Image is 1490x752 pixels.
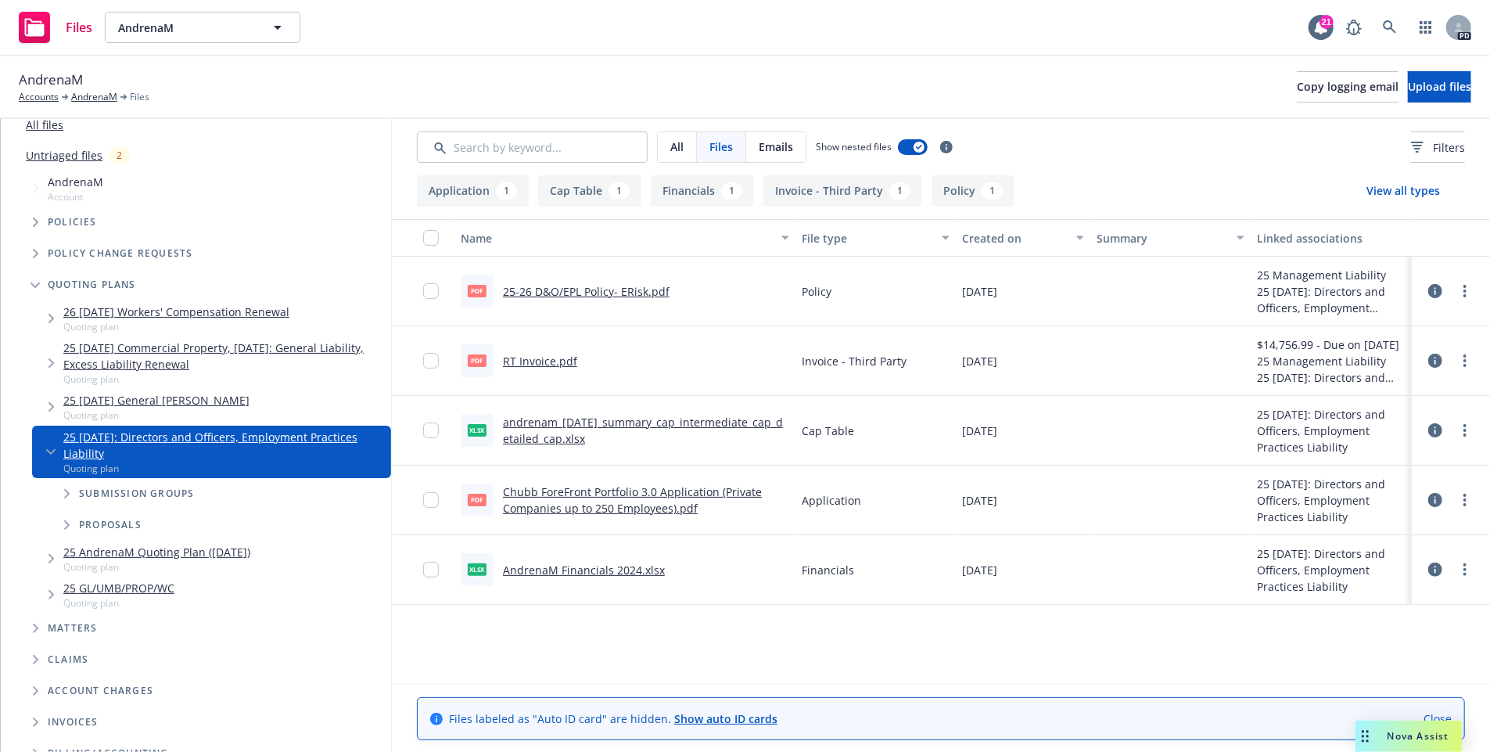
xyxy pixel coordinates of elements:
[795,219,957,257] button: File type
[1408,79,1471,94] span: Upload files
[79,520,142,530] span: Proposals
[763,175,922,207] button: Invoice - Third Party
[962,283,997,300] span: [DATE]
[962,492,997,509] span: [DATE]
[1355,721,1462,752] button: Nova Assist
[449,711,777,727] span: Files labeled as "Auto ID card" are hidden.
[503,284,670,299] a: 25-26 D&O/EPL Policy- ERisk.pdf
[48,190,103,203] span: Account
[63,392,250,408] a: 25 [DATE] General [PERSON_NAME]
[63,408,250,422] span: Quoting plan
[423,283,439,299] input: Toggle Row Selected
[609,182,630,200] div: 1
[1257,230,1406,246] div: Linked associations
[816,140,892,153] span: Show nested files
[1257,283,1406,316] div: 25 [DATE]: Directors and Officers, Employment Practices Liability
[956,219,1090,257] button: Created on
[468,563,486,575] span: xlsx
[503,354,577,369] a: RT Invoice.pdf
[1,171,391,738] div: Tree Example
[1338,12,1370,43] a: Report a Bug
[423,562,439,577] input: Toggle Row Selected
[1341,175,1465,207] button: View all types
[48,686,153,696] span: Account charges
[802,283,831,300] span: Policy
[1424,711,1452,727] a: Close
[48,718,99,727] span: Invoices
[889,182,910,200] div: 1
[63,580,174,596] a: 25 GL/UMB/PROP/WC
[503,484,762,516] a: Chubb ForeFront Portfolio 3.0 Application (Private Companies up to 250 Employees).pdf
[932,175,1014,207] button: Policy
[63,462,385,475] span: Quoting plan
[1411,139,1465,156] span: Filters
[802,230,933,246] div: File type
[417,131,648,163] input: Search by keyword...
[130,90,149,104] span: Files
[13,5,99,49] a: Files
[1257,406,1406,455] div: 25 [DATE]: Directors and Officers, Employment Practices Liability
[1319,15,1334,29] div: 21
[63,560,250,574] span: Quoting plan
[63,340,385,372] a: 25 [DATE] Commercial Property, [DATE]: General Liability, Excess Liability Renewal
[468,424,486,436] span: xlsx
[962,562,997,578] span: [DATE]
[105,12,300,43] button: AndrenaM
[48,655,88,664] span: Claims
[468,285,486,297] span: pdf
[1388,729,1449,743] span: Nova Assist
[468,354,486,366] span: pdf
[423,492,439,508] input: Toggle Row Selected
[454,219,795,257] button: Name
[423,353,439,369] input: Toggle Row Selected
[1411,131,1465,163] button: Filters
[417,175,529,207] button: Application
[66,21,92,34] span: Files
[1410,12,1442,43] a: Switch app
[1257,369,1406,386] div: 25 [DATE]: Directors and Officers, Employment Practices Liability
[1257,476,1406,525] div: 25 [DATE]: Directors and Officers, Employment Practices Liability
[19,70,83,90] span: AndrenaM
[109,146,130,164] div: 2
[26,147,102,164] a: Untriaged files
[1090,219,1251,257] button: Summary
[1297,79,1398,94] span: Copy logging email
[118,20,253,36] span: AndrenaM
[48,624,97,633] span: Matters
[1456,491,1474,509] a: more
[1251,219,1412,257] button: Linked associations
[1456,282,1474,300] a: more
[1408,71,1471,103] button: Upload files
[63,429,385,462] a: 25 [DATE]: Directors and Officers, Employment Practices Liability
[503,563,665,577] a: AndrenaM Financials 2024.xlsx
[538,175,641,207] button: Cap Table
[63,596,174,610] span: Quoting plan
[423,423,439,438] input: Toggle Row Selected
[1456,560,1474,579] a: more
[468,494,486,506] span: pdf
[962,423,997,439] span: [DATE]
[461,230,772,246] div: Name
[674,711,777,726] a: Show auto ID cards
[1257,336,1406,353] div: $14,756.99 - Due on [DATE]
[759,139,793,155] span: Emails
[63,320,289,333] span: Quoting plan
[709,139,733,155] span: Files
[1456,351,1474,370] a: more
[503,415,783,446] a: andrenam_[DATE]_summary_cap_intermediate_cap_detailed_cap.xlsx
[1257,545,1406,595] div: 25 [DATE]: Directors and Officers, Employment Practices Liability
[63,304,289,320] a: 26 [DATE] Workers' Compensation Renewal
[496,182,517,200] div: 1
[48,249,192,258] span: Policy change requests
[802,562,854,578] span: Financials
[1456,421,1474,440] a: more
[721,182,742,200] div: 1
[962,230,1066,246] div: Created on
[79,489,194,498] span: Submission groups
[48,174,103,190] span: AndrenaM
[1097,230,1228,246] div: Summary
[63,372,385,386] span: Quoting plan
[802,353,907,369] span: Invoice - Third Party
[962,353,997,369] span: [DATE]
[1297,71,1398,103] button: Copy logging email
